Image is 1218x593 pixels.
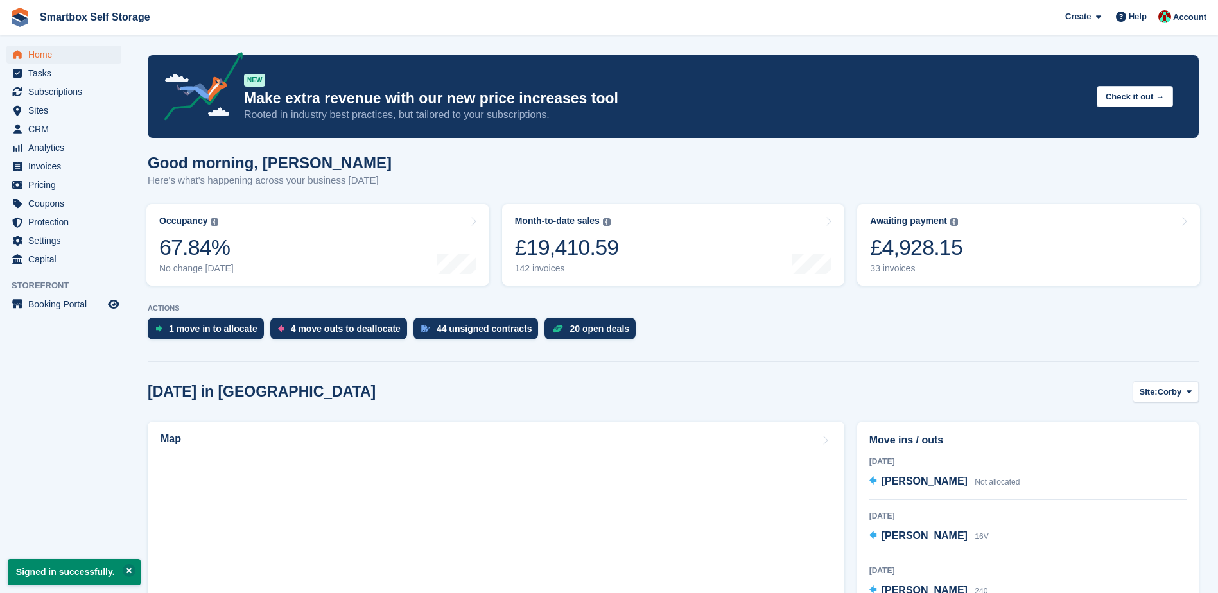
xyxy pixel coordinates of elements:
[28,139,105,157] span: Analytics
[28,157,105,175] span: Invoices
[975,532,988,541] span: 16V
[437,323,532,334] div: 44 unsigned contracts
[869,433,1187,448] h2: Move ins / outs
[6,176,121,194] a: menu
[148,383,376,400] h2: [DATE] in [GEOGRAPHIC_DATA]
[857,204,1200,286] a: Awaiting payment £4,928.15 33 invoices
[6,120,121,138] a: menu
[278,325,284,332] img: move_outs_to_deallocate_icon-f764333ba52eb49d3ac5e1228854f67142a1ed5810a6f6cc68b1a99e826820c5.svg
[6,213,121,231] a: menu
[159,216,207,227] div: Occupancy
[148,154,392,171] h1: Good morning, [PERSON_NAME]
[8,559,141,585] p: Signed in successfully.
[6,46,121,64] a: menu
[6,101,121,119] a: menu
[882,530,968,541] span: [PERSON_NAME]
[6,157,121,175] a: menu
[155,325,162,332] img: move_ins_to_allocate_icon-fdf77a2bb77ea45bf5b3d319d69a93e2d87916cf1d5bf7949dd705db3b84f3ca.svg
[1065,10,1091,23] span: Create
[1140,386,1158,399] span: Site:
[148,318,270,346] a: 1 move in to allocate
[28,120,105,138] span: CRM
[1097,86,1173,107] button: Check it out →
[6,232,121,250] a: menu
[515,234,619,261] div: £19,410.59
[869,456,1187,467] div: [DATE]
[35,6,155,28] a: Smartbox Self Storage
[10,8,30,27] img: stora-icon-8386f47178a22dfd0bd8f6a31ec36ba5ce8667c1dd55bd0f319d3a0aa187defe.svg
[882,476,968,486] span: [PERSON_NAME]
[1133,381,1199,402] button: Site: Corby
[291,323,401,334] div: 4 move outs to deallocate
[148,173,392,188] p: Here's what's happening across your business [DATE]
[1158,10,1171,23] img: Caren Ingold
[570,323,629,334] div: 20 open deals
[870,216,947,227] div: Awaiting payment
[6,194,121,212] a: menu
[6,83,121,101] a: menu
[159,263,234,274] div: No change [DATE]
[413,318,545,346] a: 44 unsigned contracts
[244,89,1086,108] p: Make extra revenue with our new price increases tool
[6,295,121,313] a: menu
[106,296,121,312] a: Preview store
[870,234,962,261] div: £4,928.15
[603,218,611,226] img: icon-info-grey-7440780725fd019a000dd9b08b2336e03edf1995a4989e88bcd33f0948082b44.svg
[159,234,234,261] div: 67.84%
[270,318,413,346] a: 4 move outs to deallocate
[869,565,1187,576] div: [DATE]
[6,139,121,157] a: menu
[146,204,489,286] a: Occupancy 67.84% No change [DATE]
[153,52,243,125] img: price-adjustments-announcement-icon-8257ccfd72463d97f412b2fc003d46551f7dbcb40ab6d574587a9cd5c0d94...
[28,213,105,231] span: Protection
[28,295,105,313] span: Booking Portal
[421,325,430,332] img: contract_signature_icon-13c848040528278c33f63329250d36e43548de30e8caae1d1a13099fd9432cc5.svg
[12,279,128,292] span: Storefront
[515,216,600,227] div: Month-to-date sales
[1129,10,1147,23] span: Help
[28,83,105,101] span: Subscriptions
[28,250,105,268] span: Capital
[211,218,218,226] img: icon-info-grey-7440780725fd019a000dd9b08b2336e03edf1995a4989e88bcd33f0948082b44.svg
[1158,386,1182,399] span: Corby
[28,176,105,194] span: Pricing
[950,218,958,226] img: icon-info-grey-7440780725fd019a000dd9b08b2336e03edf1995a4989e88bcd33f0948082b44.svg
[869,474,1020,490] a: [PERSON_NAME] Not allocated
[869,510,1187,522] div: [DATE]
[28,46,105,64] span: Home
[244,108,1086,122] p: Rooted in industry best practices, but tailored to your subscriptions.
[6,64,121,82] a: menu
[975,477,1020,486] span: Not allocated
[28,64,105,82] span: Tasks
[870,263,962,274] div: 33 invoices
[6,250,121,268] a: menu
[515,263,619,274] div: 142 invoices
[1173,11,1206,24] span: Account
[148,304,1199,313] p: ACTIONS
[244,74,265,87] div: NEW
[28,101,105,119] span: Sites
[869,528,989,545] a: [PERSON_NAME] 16V
[28,232,105,250] span: Settings
[169,323,257,334] div: 1 move in to allocate
[161,433,181,445] h2: Map
[544,318,642,346] a: 20 open deals
[502,204,845,286] a: Month-to-date sales £19,410.59 142 invoices
[28,194,105,212] span: Coupons
[552,324,563,333] img: deal-1b604bf984904fb50ccaf53a9ad4b4a5d6e5aea283cecdc64d6e3604feb123c2.svg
